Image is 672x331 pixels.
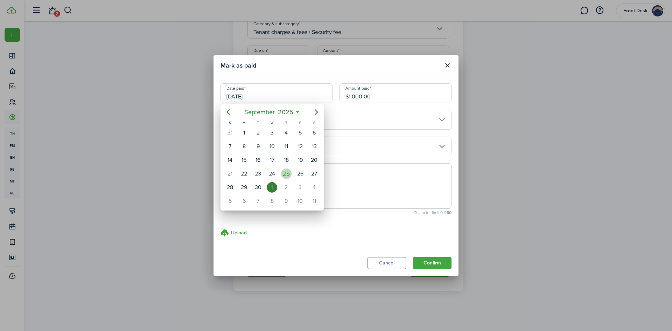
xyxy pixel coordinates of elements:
[309,182,320,193] div: Saturday, October 4, 2025
[279,120,293,126] div: T
[239,182,249,193] div: Monday, September 29, 2025
[265,120,279,126] div: W
[225,182,235,193] div: Sunday, September 28, 2025
[281,155,292,165] div: Thursday, September 18, 2025
[237,120,251,126] div: M
[267,196,277,206] div: Wednesday, October 8, 2025
[221,105,235,119] mbsc-button: Previous page
[223,120,237,126] div: S
[281,141,292,152] div: Thursday, September 11, 2025
[253,127,263,138] div: Tuesday, September 2, 2025
[253,141,263,152] div: Tuesday, September 9, 2025
[295,168,306,179] div: Friday, September 26, 2025
[225,127,235,138] div: Sunday, August 31, 2025
[295,127,306,138] div: Friday, September 5, 2025
[267,168,277,179] div: Wednesday, September 24, 2025
[293,120,307,126] div: F
[295,141,306,152] div: Friday, September 12, 2025
[309,155,320,165] div: Saturday, September 20, 2025
[225,141,235,152] div: Sunday, September 7, 2025
[309,127,320,138] div: Saturday, September 6, 2025
[295,196,306,206] div: Friday, October 10, 2025
[267,182,277,193] div: Wednesday, October 1, 2025
[253,155,263,165] div: Tuesday, September 16, 2025
[307,120,321,126] div: S
[240,106,297,118] mbsc-button: September2025
[309,168,320,179] div: Saturday, September 27, 2025
[239,155,249,165] div: Monday, September 15, 2025
[276,106,295,118] span: 2025
[267,141,277,152] div: Wednesday, September 10, 2025
[281,168,292,179] div: Today, Thursday, September 25, 2025
[267,127,277,138] div: Wednesday, September 3, 2025
[267,155,277,165] div: Wednesday, September 17, 2025
[309,196,320,206] div: Saturday, October 11, 2025
[225,168,235,179] div: Sunday, September 21, 2025
[295,155,306,165] div: Friday, September 19, 2025
[225,155,235,165] div: Sunday, September 14, 2025
[281,196,292,206] div: Thursday, October 9, 2025
[281,127,292,138] div: Thursday, September 4, 2025
[243,106,276,118] span: September
[309,141,320,152] div: Saturday, September 13, 2025
[281,182,292,193] div: Thursday, October 2, 2025
[239,196,249,206] div: Monday, October 6, 2025
[239,141,249,152] div: Monday, September 8, 2025
[253,182,263,193] div: Tuesday, September 30, 2025
[239,127,249,138] div: Monday, September 1, 2025
[295,182,306,193] div: Friday, October 3, 2025
[251,120,265,126] div: T
[253,168,263,179] div: Tuesday, September 23, 2025
[309,105,323,119] mbsc-button: Next page
[225,196,235,206] div: Sunday, October 5, 2025
[253,196,263,206] div: Tuesday, October 7, 2025
[239,168,249,179] div: Monday, September 22, 2025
